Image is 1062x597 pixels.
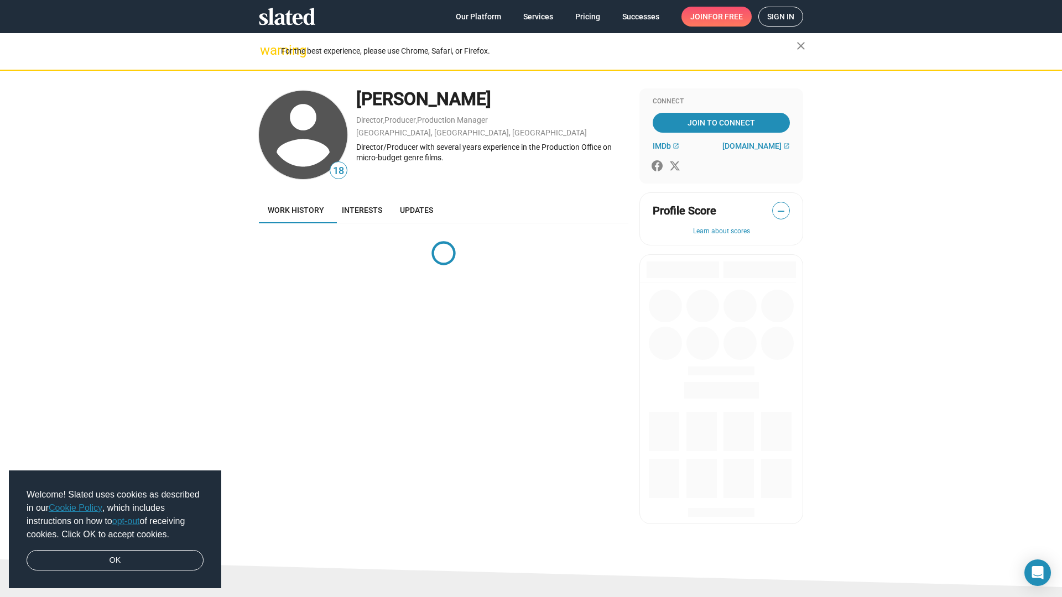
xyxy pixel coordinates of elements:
a: Join To Connect [653,113,790,133]
mat-icon: close [794,39,808,53]
a: IMDb [653,142,679,150]
div: [PERSON_NAME] [356,87,628,111]
span: Sign in [767,7,794,26]
span: Updates [400,206,433,214]
a: Joinfor free [681,7,752,27]
a: Production Manager [417,116,488,124]
div: cookieconsent [9,470,221,589]
a: Producer [384,116,416,124]
span: IMDb [653,142,671,150]
div: For the best experience, please use Chrome, Safari, or Firefox. [281,44,796,59]
span: Services [523,7,553,27]
div: Open Intercom Messenger [1024,559,1051,586]
a: [GEOGRAPHIC_DATA], [GEOGRAPHIC_DATA], [GEOGRAPHIC_DATA] [356,128,587,137]
a: opt-out [112,516,140,526]
span: , [383,118,384,124]
div: Connect [653,97,790,106]
span: , [416,118,417,124]
span: Profile Score [653,203,716,218]
span: 18 [330,164,347,179]
a: Updates [391,197,442,223]
mat-icon: open_in_new [673,143,679,149]
a: Director [356,116,383,124]
span: Welcome! Slated uses cookies as described in our , which includes instructions on how to of recei... [27,488,204,541]
mat-icon: warning [260,44,273,57]
span: — [773,204,789,218]
a: Pricing [566,7,609,27]
a: Work history [259,197,333,223]
a: Successes [613,7,668,27]
span: [DOMAIN_NAME] [722,142,782,150]
span: Interests [342,206,382,214]
a: Services [514,7,562,27]
span: for free [708,7,743,27]
span: Successes [622,7,659,27]
span: Join To Connect [655,113,788,133]
span: Join [690,7,743,27]
a: Interests [333,197,391,223]
a: [DOMAIN_NAME] [722,142,790,150]
span: Pricing [575,7,600,27]
button: Learn about scores [653,227,790,236]
a: Sign in [758,7,803,27]
a: dismiss cookie message [27,550,204,571]
div: Director/Producer with several years experience in the Production Office on micro-budget genre fi... [356,142,628,163]
span: Work history [268,206,324,214]
span: Our Platform [456,7,501,27]
a: Our Platform [447,7,510,27]
a: Cookie Policy [49,503,102,512]
mat-icon: open_in_new [783,143,790,149]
